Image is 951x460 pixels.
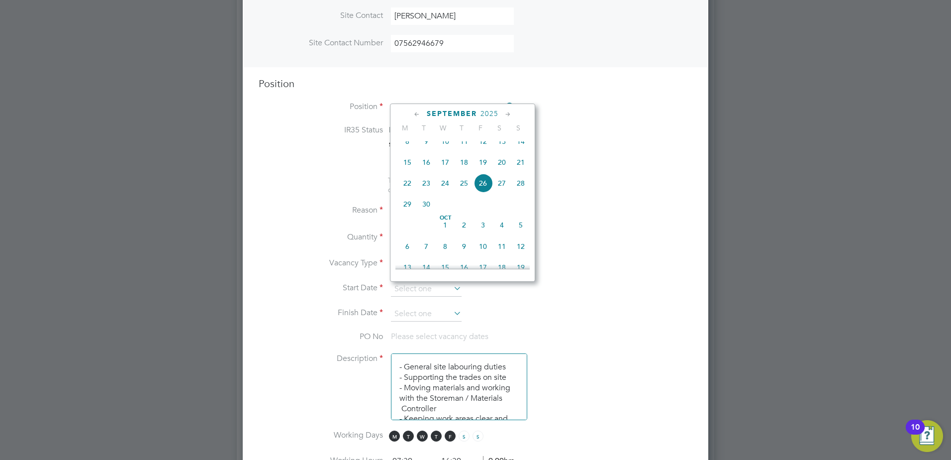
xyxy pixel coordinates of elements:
span: The status determination for this position can be updated after creating the vacancy [388,176,522,194]
span: 22 [398,174,417,193]
span: 19 [474,153,492,172]
span: 19 [511,258,530,277]
span: 18 [455,153,474,172]
label: Working Days [259,430,383,441]
span: S [473,431,483,442]
span: 7 [417,237,436,256]
span: M [395,123,414,132]
label: Site Contact [259,10,383,21]
span: 11 [455,132,474,151]
span: 5 [511,216,530,234]
span: 4 [492,216,511,234]
div: 10 [911,427,920,440]
span: T [414,123,433,132]
label: Start Date [259,283,383,293]
span: T [403,431,414,442]
span: September [427,110,477,118]
strong: Status Determination Statement [389,141,480,148]
span: W [417,431,428,442]
span: 15 [436,258,455,277]
input: Select one [391,307,462,322]
span: T [431,431,442,442]
span: S [459,431,470,442]
label: Description [259,353,383,364]
span: F [445,431,456,442]
span: 10 [474,237,492,256]
span: F [471,123,490,132]
span: 9 [417,132,436,151]
span: 11 [492,237,511,256]
span: 12 [474,132,492,151]
label: Site Contact Number [259,38,383,48]
label: Reason [259,205,383,216]
span: Please select vacancy dates [391,332,488,342]
label: PO No [259,332,383,342]
span: 17 [474,258,492,277]
label: IR35 Status [259,125,383,135]
span: 2 [455,216,474,234]
span: 10 [436,132,455,151]
span: 2025 [480,110,498,118]
span: 13 [398,258,417,277]
span: 8 [436,237,455,256]
span: 9 [455,237,474,256]
label: Finish Date [259,308,383,318]
span: W [433,123,452,132]
span: Oct [436,216,455,221]
span: 6 [398,237,417,256]
input: Search for... [391,100,514,115]
span: S [490,123,509,132]
span: 18 [492,258,511,277]
span: M [389,431,400,442]
button: Open Resource Center, 10 new notifications [911,420,943,452]
label: Vacancy Type [259,258,383,268]
span: 27 [492,174,511,193]
span: 13 [492,132,511,151]
span: 24 [436,174,455,193]
span: 15 [398,153,417,172]
span: Inside IR35 [389,125,428,134]
input: Select one [391,282,462,297]
span: 14 [417,258,436,277]
h3: Position [259,77,692,90]
span: 8 [398,132,417,151]
label: Position [259,102,383,112]
span: 25 [455,174,474,193]
span: 28 [511,174,530,193]
span: 21 [511,153,530,172]
span: 26 [474,174,492,193]
span: 1 [436,216,455,234]
span: 14 [511,132,530,151]
span: 16 [417,153,436,172]
span: T [452,123,471,132]
span: 16 [455,258,474,277]
span: S [509,123,528,132]
span: 3 [474,216,492,234]
span: 30 [417,195,436,214]
span: 29 [398,195,417,214]
span: 23 [417,174,436,193]
span: 17 [436,153,455,172]
label: Quantity [259,232,383,242]
span: 12 [511,237,530,256]
span: 20 [492,153,511,172]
